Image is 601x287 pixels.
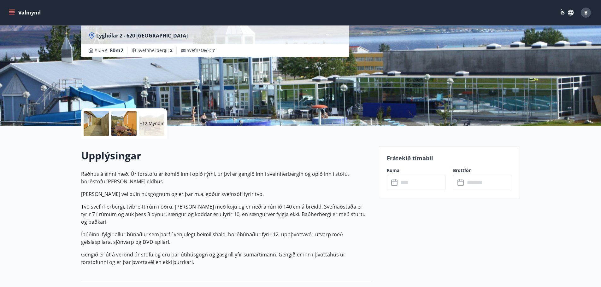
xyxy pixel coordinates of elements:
span: Svefnstæði : [187,47,215,54]
span: 2 [170,47,173,53]
p: +12 Myndir [140,120,164,127]
h2: Upplýsingar [81,149,371,163]
span: B [584,9,588,16]
span: Svefnherbergi : [138,47,173,54]
span: Lyghólar 2 - 620 [GEOGRAPHIC_DATA] [96,32,188,39]
p: Íbúðinni fylgir allur búnaður sem þarf í venjulegt heimilishald, borðbúnaður fyrir 12, uppþvottav... [81,231,371,246]
p: Tvö svefnherbergi, tvíbreitt rúm í öðru, [PERSON_NAME] með koju og er neðra rúmið 140 cm á breidd... [81,203,371,226]
label: Brottför [453,167,512,174]
p: Gengið er út á verönd úr stofu og eru þar útihúsgögn og gasgrill yfir sumartímann. Gengið er inn ... [81,251,371,266]
p: Raðhús á einni hæð. Úr forstofu er komið inn í opið rými, úr því er gengið inn í svefnherbergin o... [81,170,371,185]
label: Koma [387,167,446,174]
button: ÍS [557,7,577,18]
p: [PERSON_NAME] vel búin húsgögnum og er þar m.a. góður svefnsófi fyrir tvo. [81,190,371,198]
span: 7 [212,47,215,53]
button: menu [8,7,43,18]
span: Stærð : [95,47,123,54]
button: B [578,5,593,20]
p: Frátekið tímabil [387,154,512,162]
span: 80 m2 [110,47,123,54]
